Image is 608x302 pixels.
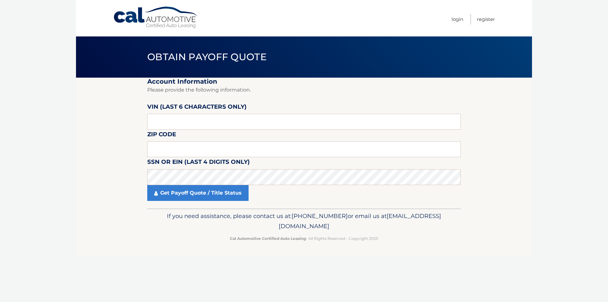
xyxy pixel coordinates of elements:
label: VIN (last 6 characters only) [147,102,247,114]
span: [PHONE_NUMBER] [292,212,348,220]
p: - All Rights Reserved - Copyright 2025 [151,235,457,242]
a: Register [477,14,495,24]
label: SSN or EIN (last 4 digits only) [147,157,250,169]
span: Obtain Payoff Quote [147,51,267,63]
a: Cal Automotive [113,6,199,29]
strong: Cal Automotive Certified Auto Leasing [230,236,306,241]
a: Login [452,14,463,24]
h2: Account Information [147,78,461,86]
a: Get Payoff Quote / Title Status [147,185,249,201]
p: Please provide the following information. [147,86,461,94]
p: If you need assistance, please contact us at: or email us at [151,211,457,231]
label: Zip Code [147,130,176,141]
